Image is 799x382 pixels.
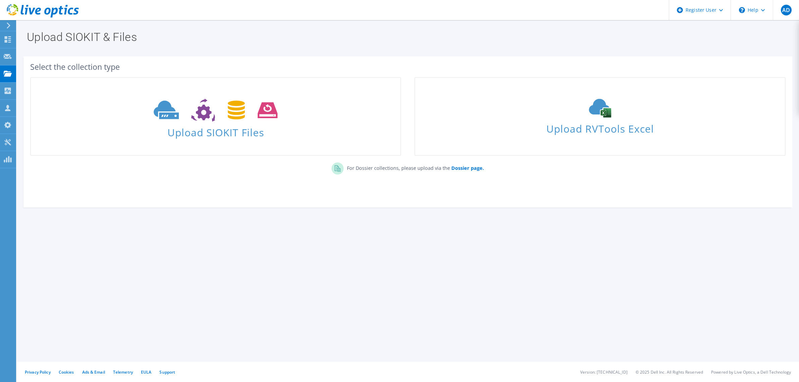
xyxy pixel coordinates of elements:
a: Upload SIOKIT Files [30,77,401,156]
p: For Dossier collections, please upload via the [344,162,484,172]
li: Powered by Live Optics, a Dell Technology [711,369,791,375]
span: Upload RVTools Excel [415,120,785,134]
a: EULA [141,369,151,375]
span: Upload SIOKIT Files [31,123,400,138]
a: Ads & Email [82,369,105,375]
a: Cookies [59,369,74,375]
li: © 2025 Dell Inc. All Rights Reserved [636,369,703,375]
h1: Upload SIOKIT & Files [27,31,786,43]
b: Dossier page. [451,165,484,171]
svg: \n [739,7,745,13]
a: Telemetry [113,369,133,375]
a: Upload RVTools Excel [414,77,785,156]
a: Dossier page. [450,165,484,171]
span: AD [781,5,792,15]
a: Privacy Policy [25,369,51,375]
li: Version: [TECHNICAL_ID] [580,369,628,375]
a: Support [159,369,175,375]
div: Select the collection type [30,63,786,70]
